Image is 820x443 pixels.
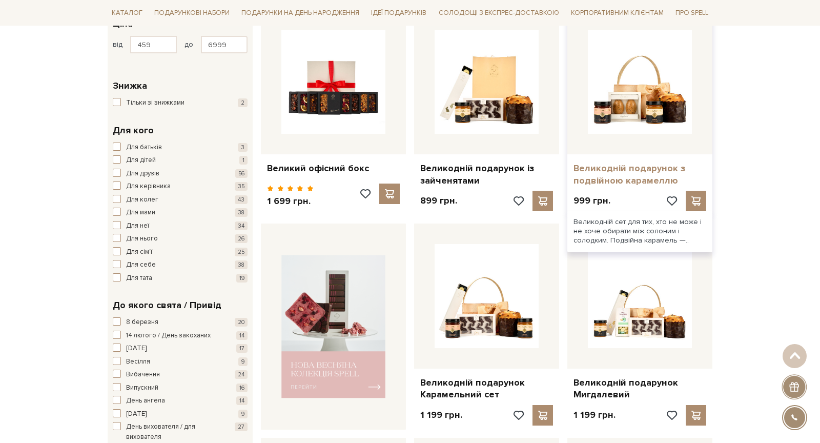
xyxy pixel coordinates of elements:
span: День вихователя / для вихователя [126,422,219,442]
span: 16 [236,384,248,392]
span: Тільки зі знижками [126,98,184,108]
button: Для тата 19 [113,273,248,284]
span: 27 [235,422,248,431]
span: 38 [235,260,248,269]
span: Для друзів [126,169,159,179]
span: 56 [235,169,248,178]
img: banner [281,255,385,399]
span: 14 [236,396,248,405]
span: Для мами [126,208,155,218]
span: 20 [235,318,248,327]
span: 17 [236,344,248,353]
span: Для дітей [126,155,156,166]
button: Для батьків 3 [113,143,248,153]
p: 1 199 грн. [420,409,462,421]
span: 24 [235,370,248,379]
div: Великодній сет для тих, хто не може і не хоче обирати між солоним і солодким. Подвійна карамель —.. [567,211,712,252]
button: Тільки зі знижками 2 [113,98,248,108]
span: 25 [235,248,248,256]
button: Весілля 9 [113,357,248,367]
a: Великодній подарунок Карамельний сет [420,377,553,401]
span: 14 лютого / День закоханих [126,331,211,341]
span: 35 [235,182,248,191]
span: До якого свята / Привід [113,298,221,312]
button: Для нього 26 [113,234,248,244]
span: Вибачення [126,370,160,380]
span: [DATE] [126,344,147,354]
a: Каталог [108,5,147,21]
span: Подарункові набори [150,5,234,21]
button: Для неї 34 [113,221,248,231]
button: Для себе 38 [113,260,248,270]
span: 14 [236,331,248,340]
span: 3 [238,143,248,152]
button: День ангела 14 [113,396,248,406]
p: 999 грн. [573,195,610,207]
span: до [184,40,193,49]
p: 1 699 грн. [267,195,314,207]
button: Для дітей 1 [113,155,248,166]
button: [DATE] 9 [113,409,248,419]
span: Для нього [126,234,158,244]
button: Для сім'ї 25 [113,247,248,257]
span: Для кого [113,124,154,137]
button: Вибачення 24 [113,370,248,380]
span: 9 [238,410,248,418]
span: Випускний [126,383,158,393]
a: Великодній подарунок Мигдалевий [573,377,706,401]
span: 34 [235,221,248,230]
span: Весілля [126,357,150,367]
span: Для керівника [126,182,171,192]
button: Для керівника 35 [113,182,248,192]
button: День вихователя / для вихователя 27 [113,422,248,442]
input: Ціна [130,36,177,53]
span: День ангела [126,396,165,406]
span: 19 [236,274,248,283]
p: 1 199 грн. [573,409,616,421]
span: Для сім'ї [126,247,152,257]
input: Ціна [201,36,248,53]
button: Випускний 16 [113,383,248,393]
span: Для тата [126,273,152,284]
button: [DATE] 17 [113,344,248,354]
span: Ідеї подарунків [367,5,430,21]
a: Корпоративним клієнтам [567,4,668,22]
span: 1 [239,156,248,165]
span: 9 [238,357,248,366]
span: 43 [235,195,248,204]
button: 14 лютого / День закоханих 14 [113,331,248,341]
span: Подарунки на День народження [237,5,363,21]
span: 2 [238,98,248,107]
button: 8 березня 20 [113,317,248,328]
span: [DATE] [126,409,147,419]
span: Знижка [113,79,147,93]
span: Про Spell [671,5,712,21]
a: Великодній подарунок із зайченятами [420,163,553,187]
span: від [113,40,122,49]
a: Великий офісний бокс [267,163,400,174]
a: Солодощі з експрес-доставкою [435,4,563,22]
span: Для себе [126,260,156,270]
button: Для колег 43 [113,195,248,205]
span: 26 [235,234,248,243]
span: Для батьків [126,143,162,153]
button: Для друзів 56 [113,169,248,179]
span: Для колег [126,195,158,205]
p: 899 грн. [420,195,457,207]
span: 38 [235,208,248,217]
span: Для неї [126,221,149,231]
button: Для мами 38 [113,208,248,218]
span: 8 березня [126,317,158,328]
a: Великодній подарунок з подвійною карамеллю [573,163,706,187]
